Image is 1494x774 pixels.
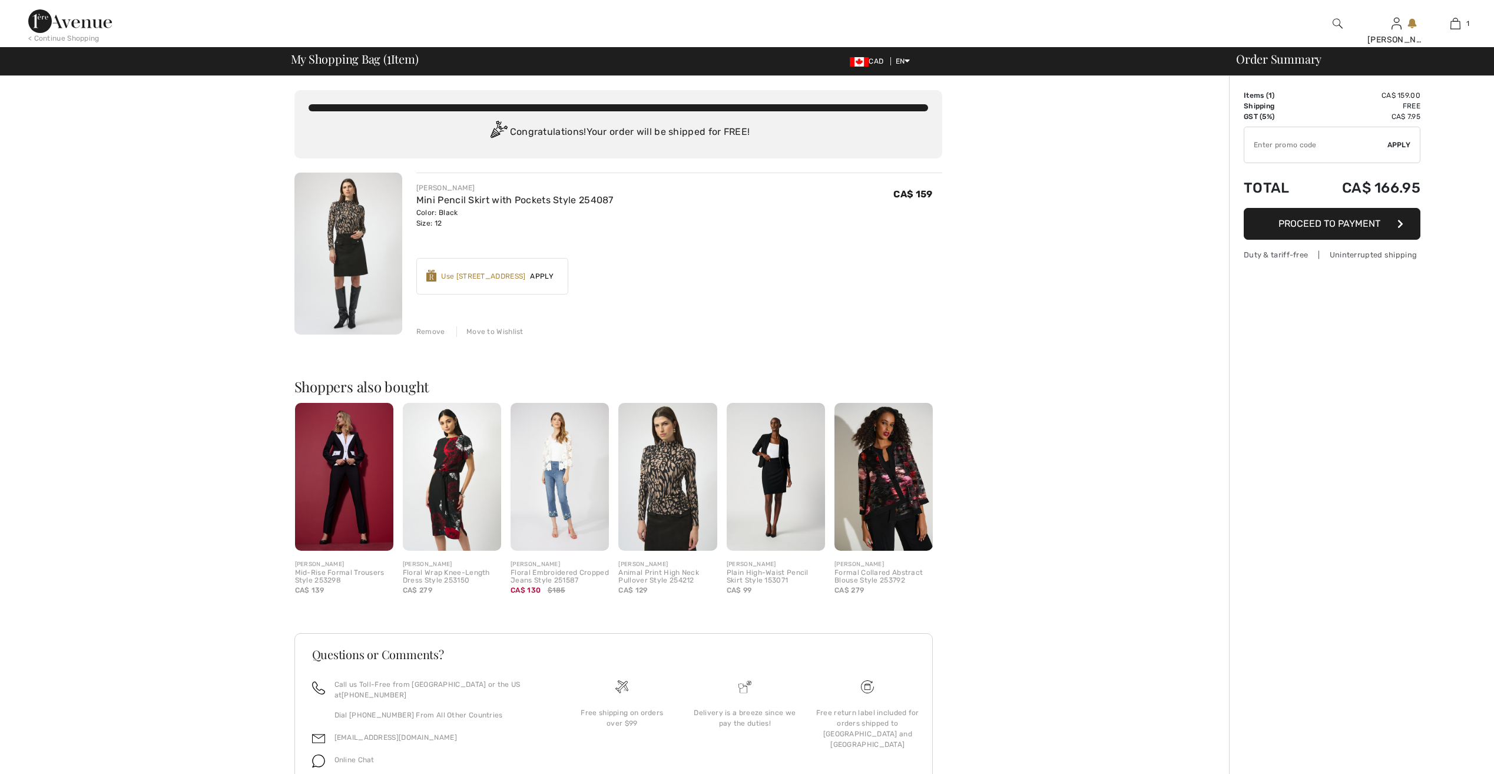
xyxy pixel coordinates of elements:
[334,710,547,720] p: Dial [PHONE_NUMBER] From All Other Countries
[387,50,391,65] span: 1
[511,586,541,594] span: CA$ 130
[1309,101,1420,111] td: Free
[334,733,457,742] a: [EMAIL_ADDRESS][DOMAIN_NAME]
[334,756,375,764] span: Online Chat
[28,9,112,33] img: 1ère Avenue
[727,403,825,551] img: Plain High-Waist Pencil Skirt Style 153071
[1244,249,1420,260] div: Duty & tariff-free | Uninterrupted shipping
[295,586,324,594] span: CA$ 139
[28,33,100,44] div: < Continue Shopping
[294,379,942,393] h2: Shoppers also bought
[1244,168,1309,208] td: Total
[312,682,325,694] img: call
[1450,16,1460,31] img: My Bag
[834,560,933,569] div: [PERSON_NAME]
[1309,168,1420,208] td: CA$ 166.95
[511,403,609,551] img: Floral Embroidered Cropped Jeans Style 251587
[312,649,915,660] h3: Questions or Comments?
[727,560,825,569] div: [PERSON_NAME]
[309,121,928,144] div: Congratulations! Your order will be shipped for FREE!
[1387,140,1411,150] span: Apply
[1466,18,1469,29] span: 1
[570,707,674,729] div: Free shipping on orders over $99
[456,326,524,337] div: Move to Wishlist
[1367,34,1425,46] div: [PERSON_NAME]
[1244,90,1309,101] td: Items ( )
[727,586,752,594] span: CA$ 99
[291,53,419,65] span: My Shopping Bag ( Item)
[618,403,717,551] img: Animal Print High Neck Pullover Style 254212
[738,680,751,693] img: Delivery is a breeze since we pay the duties!
[295,569,393,586] div: Mid-Rise Formal Trousers Style 253298
[896,57,910,65] span: EN
[511,560,609,569] div: [PERSON_NAME]
[1244,208,1420,240] button: Proceed to Payment
[1309,111,1420,122] td: CA$ 7.95
[850,57,888,65] span: CAD
[727,569,825,586] div: Plain High-Waist Pencil Skirt Style 153071
[548,585,565,596] span: $185
[1426,16,1484,31] a: 1
[1333,16,1343,31] img: search the website
[403,560,501,569] div: [PERSON_NAME]
[618,569,717,586] div: Animal Print High Neck Pullover Style 254212
[441,271,525,282] div: Use [STREET_ADDRESS]
[1244,127,1387,163] input: Promo code
[295,403,393,551] img: Mid-Rise Formal Trousers Style 253298
[861,680,874,693] img: Free shipping on orders over $99
[403,586,432,594] span: CA$ 279
[1244,111,1309,122] td: GST (5%)
[525,271,558,282] span: Apply
[1268,91,1272,100] span: 1
[1392,18,1402,29] a: Sign In
[403,569,501,586] div: Floral Wrap Knee-Length Dress Style 253150
[312,755,325,768] img: chat
[618,586,647,594] span: CA$ 129
[1278,218,1380,229] span: Proceed to Payment
[416,326,445,337] div: Remove
[312,732,325,745] img: email
[893,188,932,200] span: CA$ 159
[1392,16,1402,31] img: My Info
[403,403,501,551] img: Floral Wrap Knee-Length Dress Style 253150
[416,207,614,229] div: Color: Black Size: 12
[294,173,402,335] img: Mini Pencil Skirt with Pockets Style 254087
[1244,101,1309,111] td: Shipping
[416,194,614,206] a: Mini Pencil Skirt with Pockets Style 254087
[850,57,869,67] img: Canadian Dollar
[511,569,609,586] div: Floral Embroidered Cropped Jeans Style 251587
[615,680,628,693] img: Free shipping on orders over $99
[1222,53,1487,65] div: Order Summary
[416,183,614,193] div: [PERSON_NAME]
[834,403,933,551] img: Formal Collared Abstract Blouse Style 253792
[618,560,717,569] div: [PERSON_NAME]
[834,586,864,594] span: CA$ 279
[816,707,919,750] div: Free return label included for orders shipped to [GEOGRAPHIC_DATA] and [GEOGRAPHIC_DATA]
[334,679,547,700] p: Call us Toll-Free from [GEOGRAPHIC_DATA] or the US at
[834,569,933,586] div: Formal Collared Abstract Blouse Style 253792
[342,691,406,699] a: [PHONE_NUMBER]
[1309,90,1420,101] td: CA$ 159.00
[426,270,437,282] img: Reward-Logo.svg
[693,707,797,729] div: Delivery is a breeze since we pay the duties!
[295,560,393,569] div: [PERSON_NAME]
[486,121,510,144] img: Congratulation2.svg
